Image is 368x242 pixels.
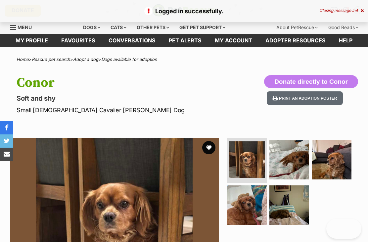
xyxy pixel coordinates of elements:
span: 4 [355,8,358,13]
a: Pet alerts [162,34,208,47]
p: Soft and shy [17,94,225,103]
a: My account [208,34,259,47]
div: Dogs [78,21,105,34]
div: Closing message in [319,8,364,13]
span: Menu [18,24,32,30]
a: Adopt a dog [73,57,98,62]
p: Small [DEMOGRAPHIC_DATA] Cavalier [PERSON_NAME] Dog [17,106,225,115]
a: Help [332,34,359,47]
img: Photo of Conor [269,140,309,179]
img: Photo of Conor [227,185,267,225]
iframe: Help Scout Beacon - Open [326,219,361,239]
a: Rescue pet search [32,57,70,62]
img: Photo of Conor [269,185,309,225]
button: favourite [202,141,215,154]
button: Donate directly to Conor [264,75,358,88]
div: Cats [106,21,131,34]
img: Photo of Conor [229,141,265,178]
h1: Conor [17,75,225,90]
a: Favourites [55,34,102,47]
a: Home [17,57,29,62]
div: Get pet support [175,21,230,34]
img: Photo of Conor [312,140,351,179]
div: Good Reads [324,21,363,34]
a: Dogs available for adoption [101,57,157,62]
p: Logged in successfully. [7,7,361,16]
div: About PetRescue [272,21,322,34]
a: Menu [10,21,36,33]
div: Other pets [132,21,174,34]
button: Print an adoption poster [267,91,343,105]
a: Adopter resources [259,34,332,47]
a: My profile [9,34,55,47]
a: conversations [102,34,162,47]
